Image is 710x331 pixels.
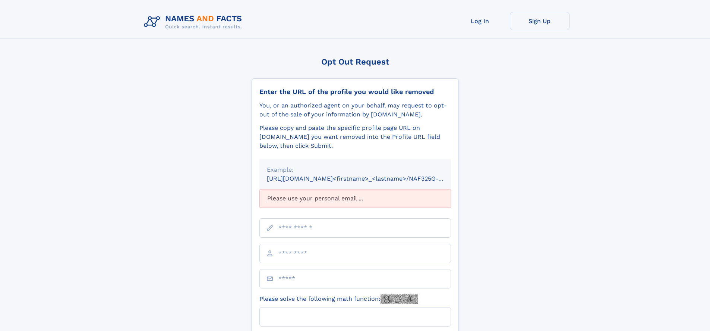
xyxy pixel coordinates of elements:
img: Logo Names and Facts [141,12,248,32]
div: Example: [267,165,444,174]
div: Enter the URL of the profile you would like removed [259,88,451,96]
label: Please solve the following math function: [259,294,418,304]
div: Please use your personal email ... [259,189,451,208]
div: You, or an authorized agent on your behalf, may request to opt-out of the sale of your informatio... [259,101,451,119]
small: [URL][DOMAIN_NAME]<firstname>_<lastname>/NAF325G-xxxxxxxx [267,175,465,182]
div: Opt Out Request [252,57,459,66]
a: Sign Up [510,12,569,30]
a: Log In [450,12,510,30]
div: Please copy and paste the specific profile page URL on [DOMAIN_NAME] you want removed into the Pr... [259,124,451,150]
